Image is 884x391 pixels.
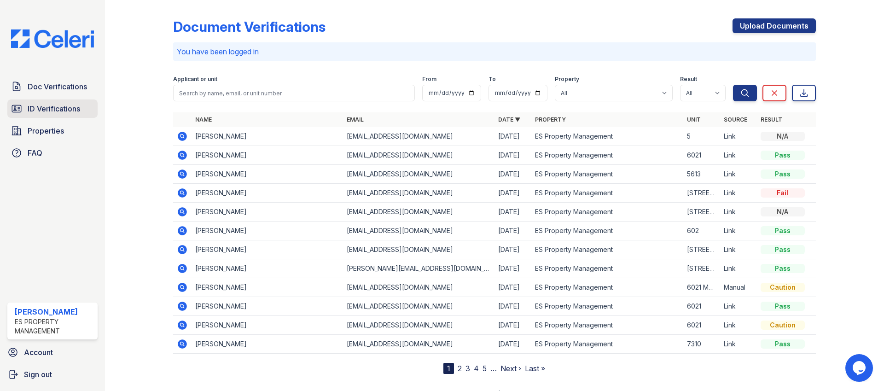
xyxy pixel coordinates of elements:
[720,278,757,297] td: Manual
[683,316,720,335] td: 6021
[343,240,494,259] td: [EMAIL_ADDRESS][DOMAIN_NAME]
[4,365,101,384] a: Sign out
[343,146,494,165] td: [EMAIL_ADDRESS][DOMAIN_NAME]
[494,259,531,278] td: [DATE]
[489,76,496,83] label: To
[531,259,683,278] td: ES Property Management
[7,99,98,118] a: ID Verifications
[531,335,683,354] td: ES Property Management
[761,151,805,160] div: Pass
[177,46,812,57] p: You have been logged in
[343,222,494,240] td: [EMAIL_ADDRESS][DOMAIN_NAME]
[720,127,757,146] td: Link
[683,297,720,316] td: 6021
[192,146,343,165] td: [PERSON_NAME]
[494,335,531,354] td: [DATE]
[683,335,720,354] td: 7310
[192,165,343,184] td: [PERSON_NAME]
[28,103,80,114] span: ID Verifications
[343,297,494,316] td: [EMAIL_ADDRESS][DOMAIN_NAME]
[343,335,494,354] td: [EMAIL_ADDRESS][DOMAIN_NAME]
[7,77,98,96] a: Doc Verifications
[494,146,531,165] td: [DATE]
[761,283,805,292] div: Caution
[192,184,343,203] td: [PERSON_NAME]
[465,364,470,373] a: 3
[494,203,531,222] td: [DATE]
[192,203,343,222] td: [PERSON_NAME]
[24,347,53,358] span: Account
[343,127,494,146] td: [EMAIL_ADDRESS][DOMAIN_NAME]
[761,245,805,254] div: Pass
[683,127,720,146] td: 5
[555,76,579,83] label: Property
[7,144,98,162] a: FAQ
[343,184,494,203] td: [EMAIL_ADDRESS][DOMAIN_NAME]
[343,259,494,278] td: [PERSON_NAME][EMAIL_ADDRESS][DOMAIN_NAME]
[343,203,494,222] td: [EMAIL_ADDRESS][DOMAIN_NAME]
[494,316,531,335] td: [DATE]
[720,203,757,222] td: Link
[343,165,494,184] td: [EMAIL_ADDRESS][DOMAIN_NAME]
[474,364,479,373] a: 4
[761,188,805,198] div: Fail
[192,222,343,240] td: [PERSON_NAME]
[761,339,805,349] div: Pass
[761,264,805,273] div: Pass
[683,146,720,165] td: 6021
[761,302,805,311] div: Pass
[422,76,436,83] label: From
[494,240,531,259] td: [DATE]
[28,125,64,136] span: Properties
[531,203,683,222] td: ES Property Management
[494,278,531,297] td: [DATE]
[192,259,343,278] td: [PERSON_NAME]
[458,364,462,373] a: 2
[761,226,805,235] div: Pass
[192,316,343,335] td: [PERSON_NAME]
[761,321,805,330] div: Caution
[531,222,683,240] td: ES Property Management
[525,364,545,373] a: Last »
[531,297,683,316] td: ES Property Management
[173,18,326,35] div: Document Verifications
[343,278,494,297] td: [EMAIL_ADDRESS][DOMAIN_NAME]
[28,147,42,158] span: FAQ
[28,81,87,92] span: Doc Verifications
[683,203,720,222] td: [STREET_ADDRESS]
[720,165,757,184] td: Link
[192,335,343,354] td: [PERSON_NAME]
[15,306,94,317] div: [PERSON_NAME]
[15,317,94,336] div: ES Property Management
[720,259,757,278] td: Link
[761,132,805,141] div: N/A
[500,364,521,373] a: Next ›
[683,165,720,184] td: 5613
[192,127,343,146] td: [PERSON_NAME]
[531,165,683,184] td: ES Property Management
[531,184,683,203] td: ES Property Management
[720,335,757,354] td: Link
[192,240,343,259] td: [PERSON_NAME]
[535,116,566,123] a: Property
[494,222,531,240] td: [DATE]
[720,240,757,259] td: Link
[683,259,720,278] td: [STREET_ADDRESS]
[680,76,697,83] label: Result
[761,169,805,179] div: Pass
[192,297,343,316] td: [PERSON_NAME]
[347,116,364,123] a: Email
[724,116,747,123] a: Source
[687,116,701,123] a: Unit
[720,184,757,203] td: Link
[720,316,757,335] td: Link
[343,316,494,335] td: [EMAIL_ADDRESS][DOMAIN_NAME]
[531,127,683,146] td: ES Property Management
[4,29,101,48] img: CE_Logo_Blue-a8612792a0a2168367f1c8372b55b34899dd931a85d93a1a3d3e32e68fde9ad4.png
[173,76,217,83] label: Applicant or unit
[683,222,720,240] td: 602
[761,116,782,123] a: Result
[720,297,757,316] td: Link
[683,278,720,297] td: 6021 Morning dove
[531,278,683,297] td: ES Property Management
